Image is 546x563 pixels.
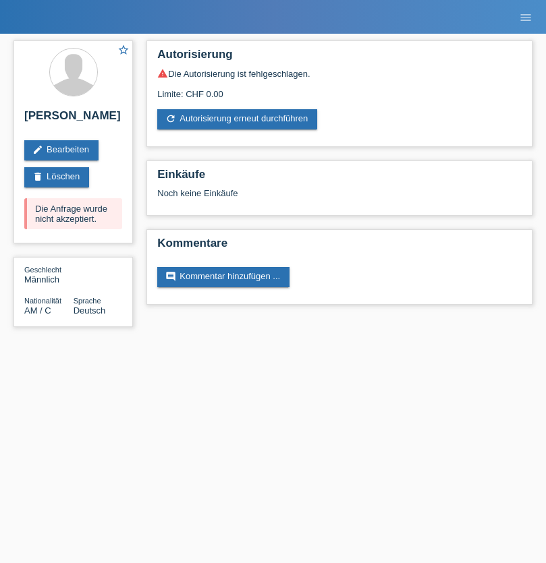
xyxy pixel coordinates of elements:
a: editBearbeiten [24,140,99,160]
i: menu [519,11,533,24]
i: edit [32,144,43,155]
h2: Einkäufe [157,168,522,188]
i: refresh [165,113,176,124]
h2: Kommentare [157,237,522,257]
i: warning [157,68,168,79]
h2: Autorisierung [157,48,522,68]
span: Sprache [74,297,101,305]
h2: [PERSON_NAME] [24,109,122,129]
a: star_border [117,44,130,58]
a: menu [512,13,539,21]
i: comment [165,271,176,282]
i: delete [32,171,43,182]
span: Nationalität [24,297,61,305]
span: Armenien / C / 23.07.2021 [24,305,51,316]
div: Noch keine Einkäufe [157,188,522,208]
a: deleteLöschen [24,167,89,187]
div: Limite: CHF 0.00 [157,79,522,99]
a: refreshAutorisierung erneut durchführen [157,109,317,129]
div: Die Autorisierung ist fehlgeschlagen. [157,68,522,79]
span: Deutsch [74,305,106,316]
div: Die Anfrage wurde nicht akzeptiert. [24,198,122,229]
span: Geschlecht [24,266,61,274]
div: Männlich [24,264,74,285]
i: star_border [117,44,130,56]
a: commentKommentar hinzufügen ... [157,267,290,287]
